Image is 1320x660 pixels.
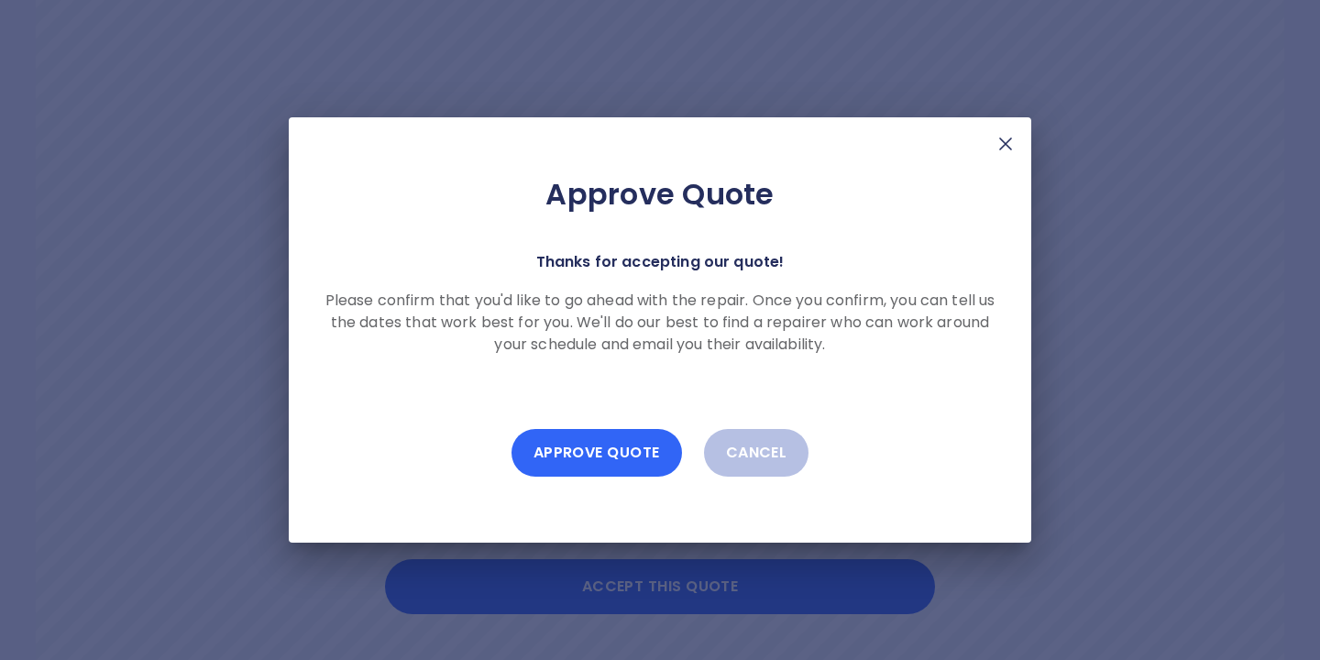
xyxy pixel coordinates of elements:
h2: Approve Quote [318,176,1002,213]
button: Approve Quote [511,429,682,477]
img: X Mark [995,133,1017,155]
p: Thanks for accepting our quote! [536,249,785,275]
p: Please confirm that you'd like to go ahead with the repair. Once you confirm, you can tell us the... [318,290,1002,356]
button: Cancel [704,429,809,477]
